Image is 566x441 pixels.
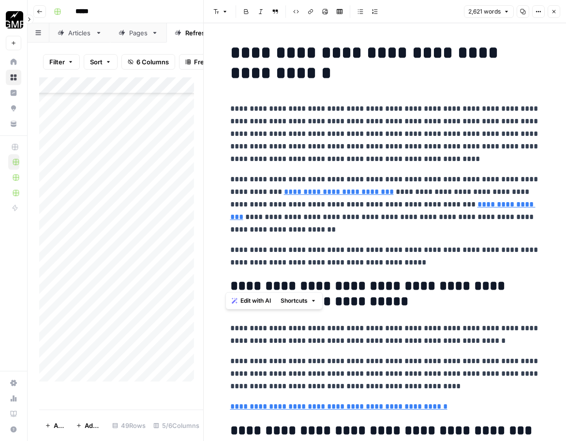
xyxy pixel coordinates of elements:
[136,57,169,67] span: 6 Columns
[110,23,166,43] a: Pages
[70,418,108,433] button: Add 10 Rows
[6,11,23,29] img: Growth Marketing Pro Logo
[6,85,21,101] a: Insights
[6,406,21,422] a: Learning Hub
[6,116,21,132] a: Your Data
[281,296,308,305] span: Shortcuts
[149,418,203,433] div: 5/6 Columns
[49,23,110,43] a: Articles
[185,28,230,38] div: Refresh Article
[6,391,21,406] a: Usage
[228,294,275,307] button: Edit with AI
[108,418,149,433] div: 49 Rows
[6,422,21,437] button: Help + Support
[84,54,118,70] button: Sort
[468,7,501,16] span: 2,621 words
[90,57,103,67] span: Sort
[6,54,21,70] a: Home
[464,5,514,18] button: 2,621 words
[85,421,103,430] span: Add 10 Rows
[194,57,244,67] span: Freeze Columns
[6,70,21,85] a: Browse
[129,28,148,38] div: Pages
[240,296,271,305] span: Edit with AI
[49,57,65,67] span: Filter
[43,54,80,70] button: Filter
[179,54,250,70] button: Freeze Columns
[277,294,320,307] button: Shortcuts
[121,54,175,70] button: 6 Columns
[39,418,70,433] button: Add Row
[6,101,21,116] a: Opportunities
[6,8,21,32] button: Workspace: Growth Marketing Pro
[54,421,64,430] span: Add Row
[6,375,21,391] a: Settings
[166,23,249,43] a: Refresh Article
[68,28,91,38] div: Articles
